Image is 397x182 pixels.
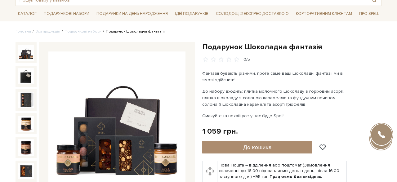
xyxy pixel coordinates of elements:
div: 0/5 [243,57,250,63]
img: Подарунок Шоколадна фантазія [18,92,34,108]
img: Подарунок Шоколадна фантазія [18,139,34,155]
span: До кошика [243,144,271,151]
a: Вся продукція [35,29,60,34]
img: Подарунок Шоколадна фантазія [18,68,34,84]
b: Працюємо без вихідних. [270,174,322,179]
span: Про Spell [357,9,381,19]
td: Нова Пошта – відділення або поштомат (Замовлення сплаченні до 16:00 відправляємо день в день, піс... [217,161,347,181]
li: Подарунок Шоколадна фантазія [101,29,165,34]
a: Головна [16,29,31,34]
a: Подарункові набори [65,29,101,34]
img: Подарунок Шоколадна фантазія [18,116,34,132]
button: До кошика [202,141,312,153]
h1: Подарунок Шоколадна фантазія [202,42,381,52]
p: Смакуйте та нехай усе у вас буде Spell! [202,113,348,119]
div: 1 059 грн. [202,127,238,136]
span: Ідеї подарунків [172,9,211,19]
p: До набору входить: плитка молочного шоколаду з горіховим асорті, плитка шоколаду з солоною караме... [202,88,348,108]
img: Подарунок Шоколадна фантазія [18,163,34,179]
span: Подарункові набори [41,9,92,19]
span: Подарунки на День народження [94,9,170,19]
span: Каталог [16,9,39,19]
img: Подарунок Шоколадна фантазія [18,45,34,61]
a: Солодощі з експрес-доставкою [213,8,291,19]
p: Фантазії бувають різними, проте саме ваші шоколадні фантазії ми в змозі здійснити! [202,70,348,83]
a: Корпоративним клієнтам [293,8,355,19]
